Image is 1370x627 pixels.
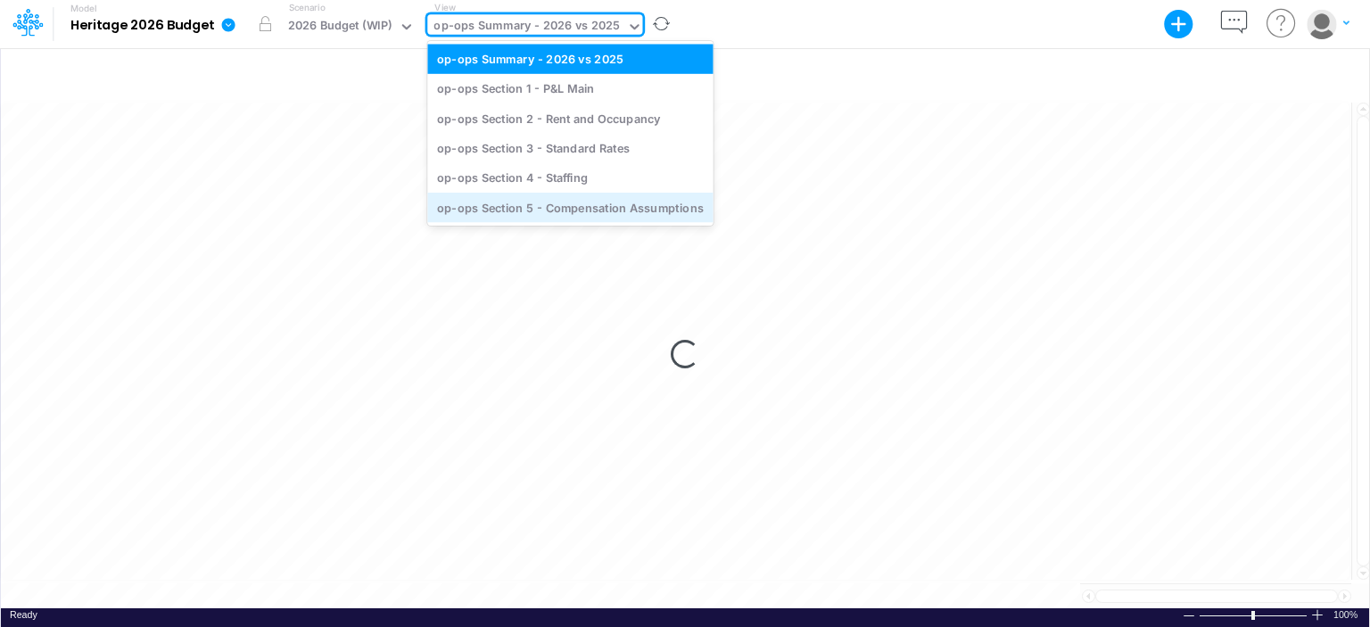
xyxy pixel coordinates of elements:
div: op-ops Section 1 - P&L Main [427,74,713,103]
div: op-ops Summary - 2026 vs 2025 [427,44,713,73]
div: Zoom Out [1182,609,1196,623]
label: View [434,1,455,14]
b: Heritage 2026 Budget [70,18,214,34]
div: Zoom [1251,611,1255,620]
div: 2026 Budget (WIP) [288,17,392,37]
div: Zoom In [1310,608,1325,622]
div: In Ready mode [10,608,37,622]
span: 100% [1333,608,1360,622]
span: Ready [10,609,37,620]
div: Zoom [1199,608,1310,622]
label: Model [70,4,97,14]
label: Scenario [289,1,326,14]
div: op-ops Summary - 2026 vs 2025 [433,17,620,37]
div: op-ops Section 2 - Rent and Occupancy [427,103,713,133]
div: Zoom level [1333,608,1360,622]
div: op-ops Section 5 - Compensation Assumptions [427,193,713,222]
div: op-ops Section 3 - Standard Rates [427,133,713,162]
div: op-ops Section 4 - Staffing [427,163,713,193]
